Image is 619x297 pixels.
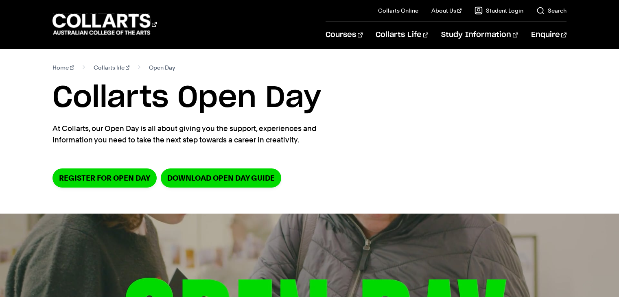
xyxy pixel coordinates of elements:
[431,7,462,15] a: About Us
[94,62,130,73] a: Collarts life
[326,22,363,48] a: Courses
[536,7,567,15] a: Search
[52,123,350,146] p: At Collarts, our Open Day is all about giving you the support, experiences and information you ne...
[149,62,175,73] span: Open Day
[378,7,418,15] a: Collarts Online
[531,22,567,48] a: Enquire
[52,62,74,73] a: Home
[52,80,566,116] h1: Collarts Open Day
[52,13,157,36] div: Go to homepage
[441,22,518,48] a: Study Information
[161,168,281,188] a: DOWNLOAD OPEN DAY GUIDE
[475,7,523,15] a: Student Login
[52,168,157,188] a: Register for Open Day
[376,22,428,48] a: Collarts Life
